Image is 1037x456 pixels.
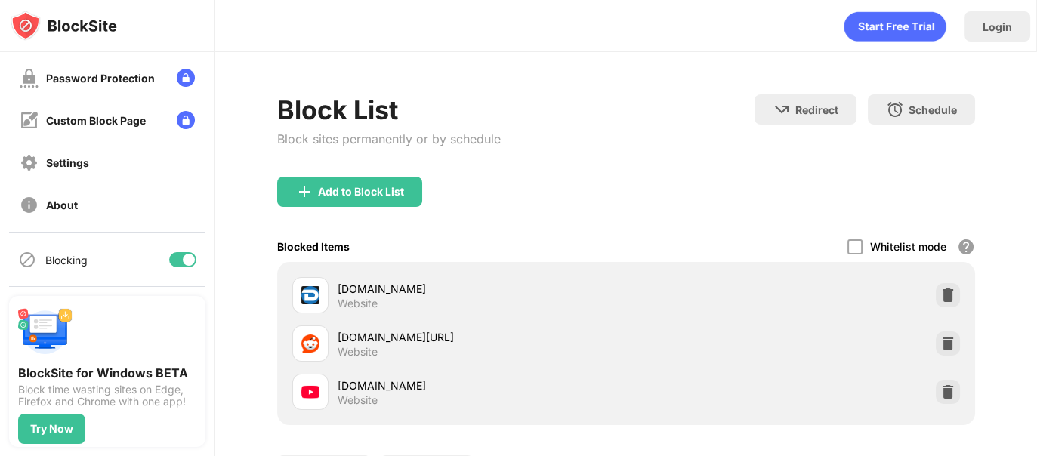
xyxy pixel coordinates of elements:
[301,286,319,304] img: favicons
[338,281,626,297] div: [DOMAIN_NAME]
[338,393,378,407] div: Website
[46,156,89,169] div: Settings
[338,329,626,345] div: [DOMAIN_NAME][URL]
[20,69,39,88] img: password-protection-off.svg
[277,131,501,146] div: Block sites permanently or by schedule
[338,377,626,393] div: [DOMAIN_NAME]
[844,11,946,42] div: animation
[870,240,946,253] div: Whitelist mode
[45,254,88,267] div: Blocking
[177,111,195,129] img: lock-menu.svg
[30,423,73,435] div: Try Now
[338,297,378,310] div: Website
[20,111,39,130] img: customize-block-page-off.svg
[277,94,501,125] div: Block List
[18,384,196,408] div: Block time wasting sites on Edge, Firefox and Chrome with one app!
[20,153,39,172] img: settings-off.svg
[177,69,195,87] img: lock-menu.svg
[277,240,350,253] div: Blocked Items
[318,186,404,198] div: Add to Block List
[338,345,378,359] div: Website
[795,103,838,116] div: Redirect
[18,305,73,359] img: push-desktop.svg
[909,103,957,116] div: Schedule
[18,365,196,381] div: BlockSite for Windows BETA
[301,383,319,401] img: favicons
[18,251,36,269] img: blocking-icon.svg
[983,20,1012,33] div: Login
[46,114,146,127] div: Custom Block Page
[20,196,39,214] img: about-off.svg
[301,334,319,353] img: favicons
[11,11,117,41] img: logo-blocksite.svg
[46,72,155,85] div: Password Protection
[46,199,78,211] div: About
